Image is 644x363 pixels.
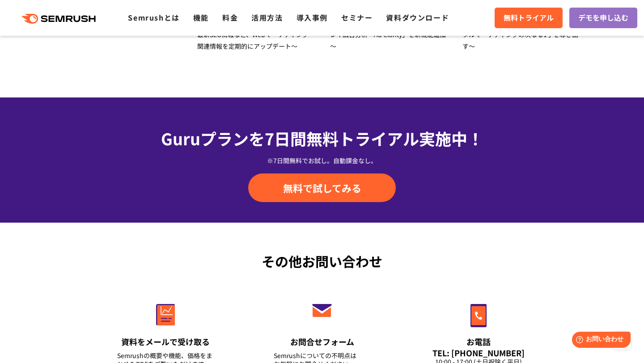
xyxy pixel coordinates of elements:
[306,127,483,150] span: 無料トライアル実施中！
[430,348,527,358] div: TEL: [PHONE_NUMBER]
[578,12,628,24] span: デモを申し込む
[248,173,396,202] a: 無料で試してみる
[504,12,554,24] span: 無料トライアル
[462,7,578,51] span: 『Semrush』国内利用アカウント7,000突破！新機能、続々アップデート ～デジタルマーケティングの次なる1手を導き出す～
[87,126,557,150] div: Guruプランを7日間
[274,336,370,347] div: お問合せフォーム
[128,12,179,23] a: Semrushとは
[341,12,373,23] a: セミナー
[569,8,637,28] a: デモを申し込む
[251,12,283,23] a: 活用方法
[193,12,209,23] a: 機能
[87,156,557,165] div: ※7日間無料でお試し。自動課金なし。
[87,251,557,271] div: その他お問い合わせ
[117,336,214,347] div: 資料をメールで受け取る
[330,7,446,51] span: 「Semrush」国内登録アカウント10,000突破！ ～新機能続々リリース！ディスプレイ広告分析「Ad Clarity」を新機能追加～
[386,12,449,23] a: 資料ダウンロード
[197,7,314,51] span: Semrushの新オウンドメディア 「Semrush Japan Blog」開設！～世界の最新SEO情報など、Webマーケティング関連情報を定期的にアップデート～
[430,336,527,347] div: お電話
[222,12,238,23] a: 料金
[564,328,634,353] iframe: Help widget launcher
[297,12,328,23] a: 導入事例
[283,181,361,194] span: 無料で試してみる
[495,8,563,28] a: 無料トライアル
